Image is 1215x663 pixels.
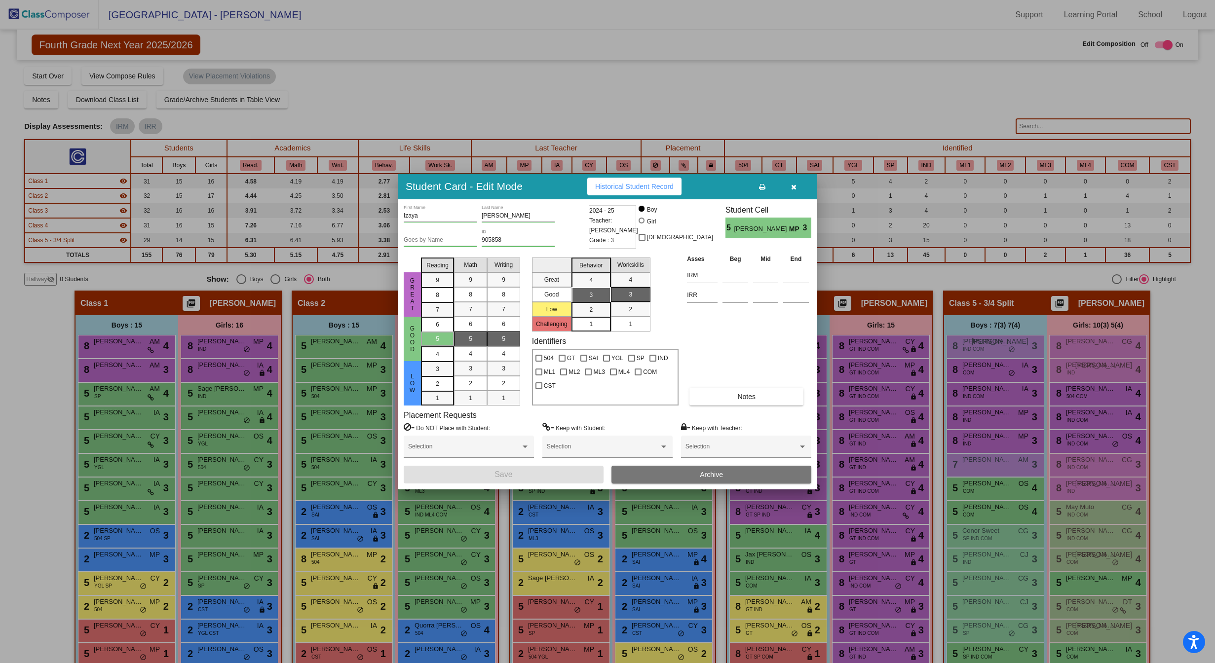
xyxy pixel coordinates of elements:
[647,231,713,243] span: [DEMOGRAPHIC_DATA]
[595,183,674,190] span: Historical Student Record
[532,336,566,346] label: Identifiers
[436,350,439,359] span: 4
[611,352,623,364] span: YGL
[720,254,751,264] th: Beg
[469,349,472,358] span: 4
[700,471,723,479] span: Archive
[637,352,645,364] span: SP
[469,305,472,314] span: 7
[629,275,632,284] span: 4
[406,180,523,192] h3: Student Card - Edit Mode
[781,254,811,264] th: End
[502,364,505,373] span: 3
[544,380,556,392] span: CST
[681,423,742,433] label: = Keep with Teacher:
[502,349,505,358] span: 4
[469,275,472,284] span: 9
[789,224,803,234] span: MP
[687,268,718,283] input: assessment
[404,410,477,420] label: Placement Requests
[593,366,605,378] span: ML3
[567,352,575,364] span: GT
[589,206,614,216] span: 2024 - 25
[618,366,630,378] span: ML4
[404,423,490,433] label: = Do NOT Place with Student:
[689,388,803,405] button: Notes
[469,290,472,299] span: 8
[589,305,593,314] span: 2
[436,334,439,343] span: 5
[469,364,472,373] span: 3
[617,260,644,269] span: Workskills
[408,325,417,353] span: Good
[589,235,614,245] span: Grade : 3
[589,216,638,235] span: Teacher: [PERSON_NAME]
[404,237,477,244] input: goes by name
[469,394,472,403] span: 1
[494,470,512,479] span: Save
[687,288,718,302] input: assessment
[803,222,811,234] span: 3
[482,237,555,244] input: Enter ID
[502,320,505,329] span: 6
[426,261,449,270] span: Reading
[436,276,439,285] span: 9
[464,260,477,269] span: Math
[502,394,505,403] span: 1
[611,466,811,483] button: Archive
[544,366,555,378] span: ML1
[408,373,417,394] span: Low
[658,352,668,364] span: IND
[436,379,439,388] span: 2
[544,352,554,364] span: 504
[502,379,505,388] span: 2
[629,320,632,329] span: 1
[587,178,682,195] button: Historical Student Record
[436,394,439,403] span: 1
[469,379,472,388] span: 2
[589,352,598,364] span: SAI
[737,393,756,401] span: Notes
[751,254,781,264] th: Mid
[436,305,439,314] span: 7
[469,334,472,343] span: 5
[502,305,505,314] span: 7
[643,366,657,378] span: COM
[684,254,720,264] th: Asses
[408,277,417,312] span: Great
[436,365,439,373] span: 3
[589,320,593,329] span: 1
[542,423,606,433] label: = Keep with Student:
[646,217,656,226] div: Girl
[725,222,734,234] span: 5
[502,290,505,299] span: 8
[579,261,603,270] span: Behavior
[629,305,632,314] span: 2
[589,276,593,285] span: 4
[502,275,505,284] span: 9
[436,320,439,329] span: 6
[589,291,593,299] span: 3
[469,320,472,329] span: 6
[502,334,505,343] span: 5
[569,366,580,378] span: ML2
[734,224,789,234] span: [PERSON_NAME]
[404,466,604,483] button: Save
[725,205,811,215] h3: Student Cell
[629,290,632,299] span: 3
[436,291,439,299] span: 8
[494,260,513,269] span: Writing
[646,205,657,214] div: Boy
